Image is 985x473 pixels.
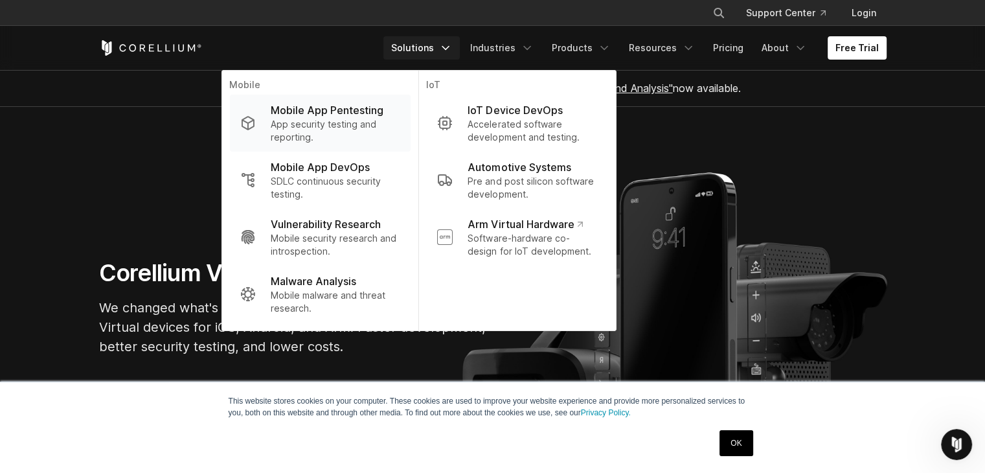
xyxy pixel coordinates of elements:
[468,216,582,232] p: Arm Virtual Hardware
[841,1,887,25] a: Login
[99,40,202,56] a: Corellium Home
[383,36,460,60] a: Solutions
[468,159,571,175] p: Automotive Systems
[383,36,887,60] div: Navigation Menu
[271,216,381,232] p: Vulnerability Research
[271,232,400,258] p: Mobile security research and introspection.
[621,36,703,60] a: Resources
[468,175,597,201] p: Pre and post silicon software development.
[828,36,887,60] a: Free Trial
[426,95,607,152] a: IoT Device DevOps Accelerated software development and testing.
[271,102,383,118] p: Mobile App Pentesting
[707,1,730,25] button: Search
[271,118,400,144] p: App security testing and reporting.
[99,298,488,356] p: We changed what's possible, so you can build what's next. Virtual devices for iOS, Android, and A...
[468,118,597,144] p: Accelerated software development and testing.
[229,152,410,209] a: Mobile App DevOps SDLC continuous security testing.
[271,175,400,201] p: SDLC continuous security testing.
[229,266,410,323] a: Malware Analysis Mobile malware and threat research.
[941,429,972,460] iframe: Intercom live chat
[736,1,836,25] a: Support Center
[462,36,541,60] a: Industries
[468,102,562,118] p: IoT Device DevOps
[229,95,410,152] a: Mobile App Pentesting App security testing and reporting.
[544,36,618,60] a: Products
[229,78,410,95] p: Mobile
[229,209,410,266] a: Vulnerability Research Mobile security research and introspection.
[99,259,488,288] h1: Corellium Virtual Hardware
[271,273,356,289] p: Malware Analysis
[426,152,607,209] a: Automotive Systems Pre and post silicon software development.
[705,36,751,60] a: Pricing
[697,1,887,25] div: Navigation Menu
[229,395,757,419] p: This website stores cookies on your computer. These cookies are used to improve your website expe...
[581,408,631,417] a: Privacy Policy.
[426,209,607,266] a: Arm Virtual Hardware Software-hardware co-design for IoT development.
[426,78,607,95] p: IoT
[271,289,400,315] p: Mobile malware and threat research.
[754,36,815,60] a: About
[271,159,370,175] p: Mobile App DevOps
[719,430,753,456] a: OK
[468,232,597,258] p: Software-hardware co-design for IoT development.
